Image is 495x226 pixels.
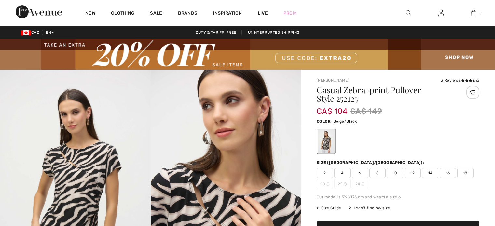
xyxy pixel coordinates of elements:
[457,168,474,178] span: 18
[178,10,198,17] a: Brands
[258,10,268,17] a: Live
[317,119,332,124] span: Color:
[318,129,335,153] div: Beige/Black
[317,86,452,103] h1: Casual Zebra-print Pullover Style 252125
[406,9,411,17] img: search the website
[317,160,425,166] div: Size ([GEOGRAPHIC_DATA]/[GEOGRAPHIC_DATA]):
[317,100,348,116] span: CA$ 104
[440,168,456,178] span: 16
[317,78,349,83] a: [PERSON_NAME]
[150,10,162,17] a: Sale
[317,194,479,200] div: Our model is 5'9"/175 cm and wears a size 6.
[352,179,368,189] span: 24
[21,30,42,35] span: CAD
[433,9,449,17] a: Sign In
[46,30,54,35] span: EN
[471,9,476,17] img: My Bag
[16,5,62,18] img: 1ère Avenue
[441,77,479,83] div: 3 Reviews
[454,177,488,193] iframe: Opens a widget where you can chat to one of our agents
[317,205,341,211] span: Size Guide
[283,10,296,17] a: Prom
[422,168,438,178] span: 14
[405,168,421,178] span: 12
[317,179,333,189] span: 20
[334,179,351,189] span: 22
[361,182,364,186] img: ring-m.svg
[369,168,386,178] span: 8
[317,168,333,178] span: 2
[352,168,368,178] span: 6
[387,168,403,178] span: 10
[344,182,347,186] img: ring-m.svg
[438,9,444,17] img: My Info
[334,168,351,178] span: 4
[333,119,357,124] span: Beige/Black
[21,30,31,35] img: Canadian Dollar
[350,105,382,117] span: CA$ 149
[111,10,134,17] a: Clothing
[85,10,95,17] a: New
[326,182,330,186] img: ring-m.svg
[480,10,481,16] span: 1
[458,9,489,17] a: 1
[213,10,242,17] span: Inspiration
[349,205,390,211] div: I can't find my size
